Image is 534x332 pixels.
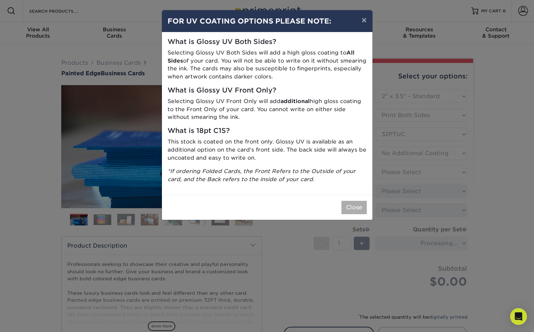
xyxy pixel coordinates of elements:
div: Open Intercom Messenger [510,308,527,325]
button: × [356,10,372,30]
strong: All Sides [168,49,354,64]
p: This stock is coated on the front only. Glossy UV is available as an additional option on the car... [168,138,367,162]
i: *If ordering Folded Cards, the Front Refers to the Outside of your card, and the Back refers to t... [168,168,356,183]
h5: What is Glossy UV Front Only? [168,87,367,95]
h5: What is 18pt C1S? [168,127,367,135]
strong: additional [281,98,310,104]
p: Selecting Glossy UV Front Only will add high gloss coating to the Front Only of your card. You ca... [168,97,367,121]
button: Close [341,201,367,214]
h5: What is Glossy UV Both Sides? [168,38,367,46]
h4: FOR UV COATING OPTIONS PLEASE NOTE: [168,16,367,26]
p: Selecting Glossy UV Both Sides will add a high gloss coating to of your card. You will not be abl... [168,49,367,81]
